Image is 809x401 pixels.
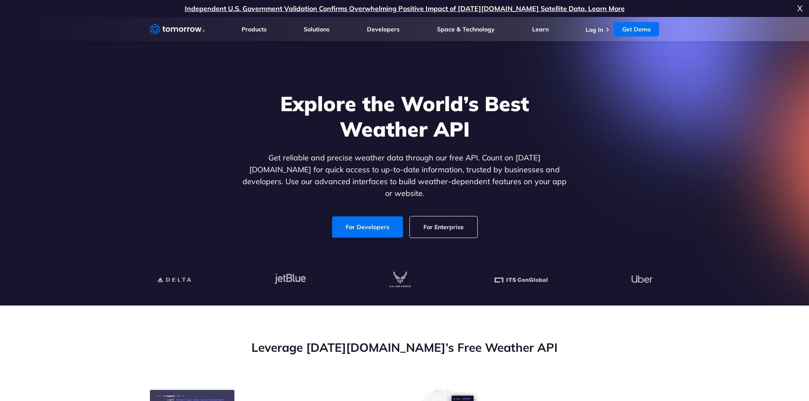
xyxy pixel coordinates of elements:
a: Independent U.S. Government Validation Confirms Overwhelming Positive Impact of [DATE][DOMAIN_NAM... [185,4,625,13]
a: Get Demo [614,22,659,36]
a: For Developers [332,216,403,238]
a: Space & Technology [437,25,495,33]
a: Solutions [304,25,330,33]
a: For Enterprise [410,216,477,238]
a: Products [242,25,267,33]
a: Learn [532,25,549,33]
a: Developers [367,25,400,33]
h2: Leverage [DATE][DOMAIN_NAME]’s Free Weather API [150,339,660,356]
p: Get reliable and precise weather data through our free API. Count on [DATE][DOMAIN_NAME] for quic... [241,152,569,199]
h1: Explore the World’s Best Weather API [241,91,569,142]
a: Log In [586,26,603,34]
a: Home link [150,23,205,36]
